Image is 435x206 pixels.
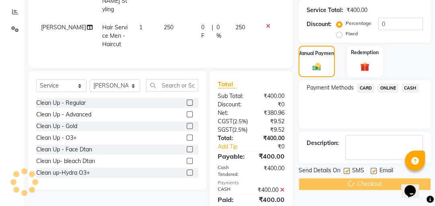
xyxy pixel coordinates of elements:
div: ( ) [212,126,254,134]
label: Redemption [351,49,379,56]
div: Total: [212,134,251,143]
div: ₹400.00 [251,134,291,143]
img: _gift.svg [357,61,372,72]
div: Discount: [212,100,251,109]
span: SGST [218,126,232,133]
label: Manual Payment [297,50,336,57]
div: Net: [212,109,251,117]
div: ₹400.00 [251,164,291,178]
div: Payable: [212,151,251,161]
span: | [212,23,213,40]
div: ₹0 [251,100,291,109]
span: 2.5% [234,118,246,124]
span: CARD [357,84,374,93]
span: 250 [235,24,245,31]
span: SMS [352,166,364,176]
div: ₹9.52 [254,117,291,126]
span: ONLINE [377,84,398,93]
label: Fixed [346,30,358,37]
span: 2.5% [234,126,246,133]
span: CGST [218,118,233,125]
div: Clean up-Hydra O3+ [36,169,90,177]
span: 250 [164,24,173,31]
input: Search or Scan [146,79,198,92]
div: Clean Up - Advanced [36,110,91,119]
div: ₹400.00 [251,186,291,194]
span: 1 [139,24,142,31]
span: 0 % [216,23,226,40]
span: Send Details On [299,166,340,176]
img: _cash.svg [310,62,324,71]
div: ₹400.00 [251,195,291,204]
div: Clean Up - O3+ [36,134,76,142]
span: Total [218,80,236,88]
label: Percentage [346,20,371,27]
div: ₹400.00 [251,92,291,100]
div: Sub Total: [212,92,251,100]
div: Clean Up - Regular [36,99,86,107]
span: CASH [402,84,419,93]
div: Service Total: [307,6,343,14]
span: Payment Methods [307,84,354,92]
iframe: chat widget [401,174,427,198]
span: 0 F [201,23,208,40]
div: CASH [212,186,251,194]
div: ( ) [212,117,254,126]
span: Email [379,166,393,176]
div: Clean Up - Face Dtan [36,145,92,154]
div: Cash Tendered: [212,164,251,178]
div: ₹400.00 [346,6,367,14]
span: Hair Service Men - Haircut [102,24,128,48]
div: ₹9.52 [254,126,291,134]
span: [PERSON_NAME] [41,24,86,31]
a: Add Tip [212,143,258,151]
div: Paid: [212,195,251,204]
div: ₹380.96 [251,109,291,117]
div: Discount: [307,20,332,29]
div: Payments [218,179,285,186]
div: ₹400.00 [251,151,291,161]
div: Clean Up- bleach Dtan [36,157,95,165]
div: ₹0 [258,143,291,151]
div: Description: [307,139,339,147]
div: Clean Up - Gold [36,122,77,131]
